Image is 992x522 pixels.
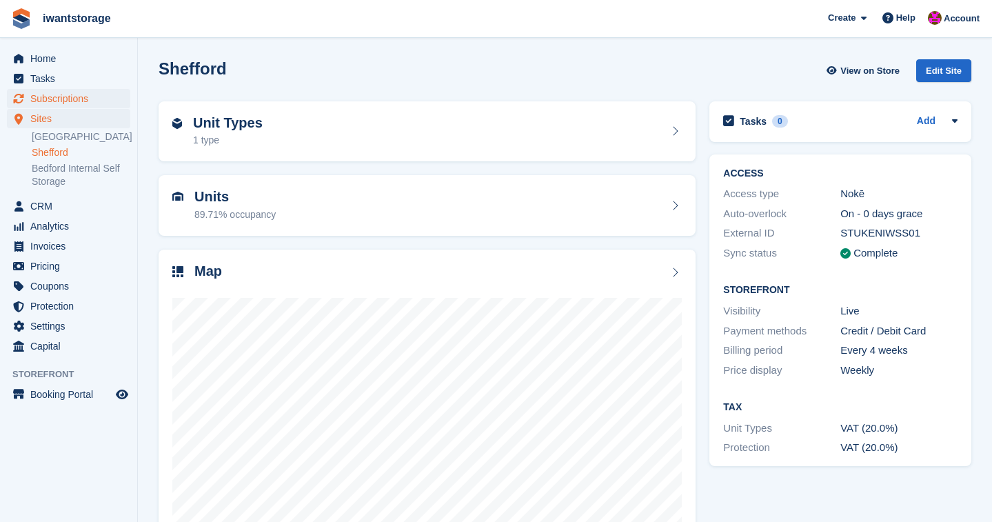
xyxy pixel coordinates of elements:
a: Unit Types 1 type [159,101,696,162]
a: menu [7,69,130,88]
span: Help [896,11,915,25]
span: Protection [30,297,113,316]
img: Jonathan [928,11,942,25]
span: Storefront [12,368,137,381]
img: map-icn-33ee37083ee616e46c38cad1a60f524a97daa1e2b2c8c0bc3eb3415660979fc1.svg [172,266,183,277]
div: On - 0 days grace [840,206,958,222]
a: menu [7,337,130,356]
div: Sync status [723,245,840,261]
a: Preview store [114,386,130,403]
a: menu [7,297,130,316]
h2: ACCESS [723,168,958,179]
h2: Shefford [159,59,227,78]
span: Invoices [30,237,113,256]
span: Tasks [30,69,113,88]
div: 1 type [193,133,263,148]
div: Credit / Debit Card [840,323,958,339]
a: Edit Site [916,59,971,88]
a: menu [7,217,130,236]
a: Shefford [32,146,130,159]
a: menu [7,109,130,128]
span: View on Store [840,64,900,78]
h2: Storefront [723,285,958,296]
div: External ID [723,225,840,241]
div: VAT (20.0%) [840,440,958,456]
a: menu [7,385,130,404]
div: Nokē [840,186,958,202]
div: STUKENIWSS01 [840,225,958,241]
a: menu [7,237,130,256]
h2: Tasks [740,115,767,128]
img: stora-icon-8386f47178a22dfd0bd8f6a31ec36ba5ce8667c1dd55bd0f319d3a0aa187defe.svg [11,8,32,29]
div: VAT (20.0%) [840,421,958,436]
span: Booking Portal [30,385,113,404]
span: Create [828,11,856,25]
div: 89.71% occupancy [194,208,276,222]
div: Weekly [840,363,958,379]
span: Analytics [30,217,113,236]
a: menu [7,197,130,216]
div: Payment methods [723,323,840,339]
div: Complete [853,245,898,261]
a: Add [917,114,935,130]
span: Capital [30,337,113,356]
a: [GEOGRAPHIC_DATA] [32,130,130,143]
div: Billing period [723,343,840,359]
h2: Units [194,189,276,205]
a: menu [7,257,130,276]
span: Sites [30,109,113,128]
div: Live [840,303,958,319]
img: unit-type-icn-2b2737a686de81e16bb02015468b77c625bbabd49415b5ef34ead5e3b44a266d.svg [172,118,182,129]
h2: Map [194,263,222,279]
div: Visibility [723,303,840,319]
div: Protection [723,440,840,456]
img: unit-icn-7be61d7bf1b0ce9d3e12c5938cc71ed9869f7b940bace4675aadf7bd6d80202e.svg [172,192,183,201]
a: Bedford Internal Self Storage [32,162,130,188]
span: Coupons [30,277,113,296]
span: Pricing [30,257,113,276]
div: Price display [723,363,840,379]
a: iwantstorage [37,7,117,30]
span: Home [30,49,113,68]
a: menu [7,89,130,108]
span: Subscriptions [30,89,113,108]
div: 0 [772,115,788,128]
div: Unit Types [723,421,840,436]
span: Settings [30,317,113,336]
a: View on Store [824,59,905,82]
h2: Tax [723,402,958,413]
span: Account [944,12,980,26]
div: Auto-overlock [723,206,840,222]
a: menu [7,317,130,336]
h2: Unit Types [193,115,263,131]
a: menu [7,49,130,68]
a: menu [7,277,130,296]
div: Every 4 weeks [840,343,958,359]
a: Units 89.71% occupancy [159,175,696,236]
div: Access type [723,186,840,202]
span: CRM [30,197,113,216]
div: Edit Site [916,59,971,82]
